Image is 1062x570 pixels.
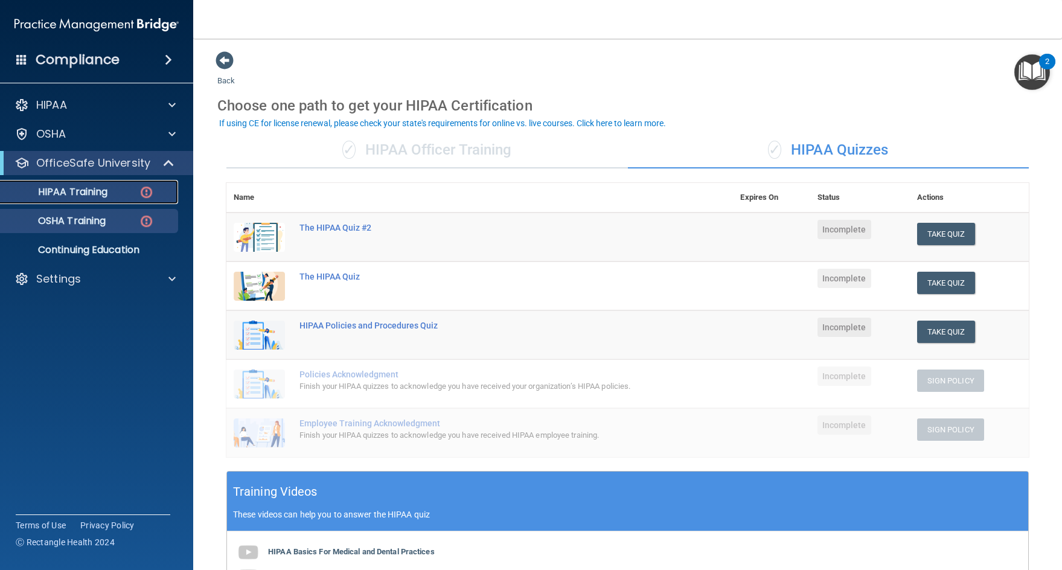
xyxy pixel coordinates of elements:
[917,321,975,343] button: Take Quiz
[917,370,984,392] button: Sign Policy
[917,418,984,441] button: Sign Policy
[299,272,673,281] div: The HIPAA Quiz
[817,415,871,435] span: Incomplete
[733,183,810,213] th: Expires On
[16,536,115,548] span: Ⓒ Rectangle Health 2024
[139,185,154,200] img: danger-circle.6113f641.png
[36,98,67,112] p: HIPAA
[1045,62,1049,77] div: 2
[36,272,81,286] p: Settings
[233,481,318,502] h5: Training Videos
[226,132,628,168] div: HIPAA Officer Training
[299,223,673,232] div: The HIPAA Quiz #2
[217,117,668,129] button: If using CE for license renewal, please check your state's requirements for online vs. live cours...
[219,119,666,127] div: If using CE for license renewal, please check your state's requirements for online vs. live cours...
[139,214,154,229] img: danger-circle.6113f641.png
[817,269,871,288] span: Incomplete
[268,547,435,556] b: HIPAA Basics For Medical and Dental Practices
[8,186,107,198] p: HIPAA Training
[14,98,176,112] a: HIPAA
[817,220,871,239] span: Incomplete
[217,88,1038,123] div: Choose one path to get your HIPAA Certification
[14,127,176,141] a: OSHA
[917,272,975,294] button: Take Quiz
[14,13,179,37] img: PMB logo
[16,519,66,531] a: Terms of Use
[8,215,106,227] p: OSHA Training
[299,428,673,443] div: Finish your HIPAA quizzes to acknowledge you have received HIPAA employee training.
[768,141,781,159] span: ✓
[36,127,66,141] p: OSHA
[342,141,356,159] span: ✓
[217,62,235,85] a: Back
[810,183,910,213] th: Status
[917,223,975,245] button: Take Quiz
[233,510,1022,519] p: These videos can help you to answer the HIPAA quiz
[299,370,673,379] div: Policies Acknowledgment
[299,418,673,428] div: Employee Training Acknowledgment
[36,156,150,170] p: OfficeSafe University
[817,318,871,337] span: Incomplete
[817,367,871,386] span: Incomplete
[628,132,1029,168] div: HIPAA Quizzes
[226,183,292,213] th: Name
[80,519,135,531] a: Privacy Policy
[14,272,176,286] a: Settings
[910,183,1029,213] th: Actions
[36,51,120,68] h4: Compliance
[14,156,175,170] a: OfficeSafe University
[1014,54,1050,90] button: Open Resource Center, 2 new notifications
[299,379,673,394] div: Finish your HIPAA quizzes to acknowledge you have received your organization’s HIPAA policies.
[299,321,673,330] div: HIPAA Policies and Procedures Quiz
[8,244,173,256] p: Continuing Education
[236,540,260,565] img: gray_youtube_icon.38fcd6cc.png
